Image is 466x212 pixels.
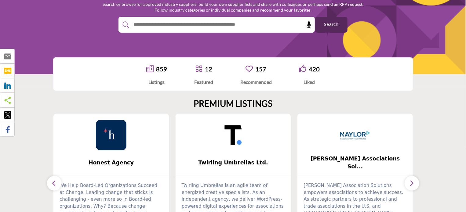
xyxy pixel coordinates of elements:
span: Search [324,21,338,28]
a: [PERSON_NAME] Associations Sol... [297,155,413,171]
img: Twirling Umbrellas Ltd. [218,120,249,150]
button: Search [315,17,348,33]
div: Listings [146,78,167,86]
a: Go to Recommended [246,65,253,73]
div: Featured [194,78,213,86]
a: 859 [156,65,167,73]
a: 420 [309,65,320,73]
div: Recommended [240,78,272,86]
img: Naylor Associations Solutions [340,120,370,150]
span: Twirling Umbrellas Ltd. [185,159,282,167]
a: Twirling Umbrellas Ltd. [176,155,291,171]
a: 157 [255,65,266,73]
i: Go to Liked [299,65,306,72]
b: Naylor Associations Solutions [307,155,404,171]
a: Go to Featured [195,65,202,73]
a: Honest Agency [53,155,169,171]
p: Search or browse for approved industry suppliers; build your own supplier lists and share with co... [103,1,363,13]
div: Liked [299,78,320,86]
b: Honest Agency [63,155,160,171]
a: 12 [205,65,212,73]
b: Twirling Umbrellas Ltd. [185,155,282,171]
h2: PREMIUM LISTINGS [194,99,272,109]
span: [PERSON_NAME] Associations Sol... [307,155,404,171]
img: Honest Agency [96,120,126,150]
span: Honest Agency [63,159,160,167]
